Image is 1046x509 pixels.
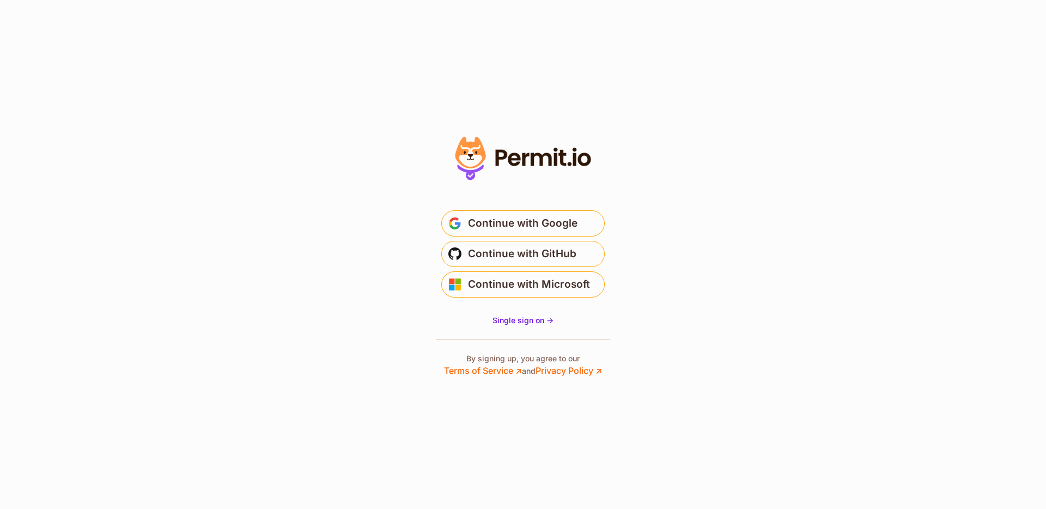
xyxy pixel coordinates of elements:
a: Privacy Policy ↗ [536,365,602,376]
button: Continue with Microsoft [441,271,605,298]
span: Continue with Microsoft [468,276,590,293]
span: Continue with Google [468,215,577,232]
a: Single sign on -> [492,315,554,326]
p: By signing up, you agree to our and [444,353,602,377]
a: Terms of Service ↗ [444,365,522,376]
span: Continue with GitHub [468,245,576,263]
button: Continue with Google [441,210,605,237]
button: Continue with GitHub [441,241,605,267]
span: Single sign on -> [492,316,554,325]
